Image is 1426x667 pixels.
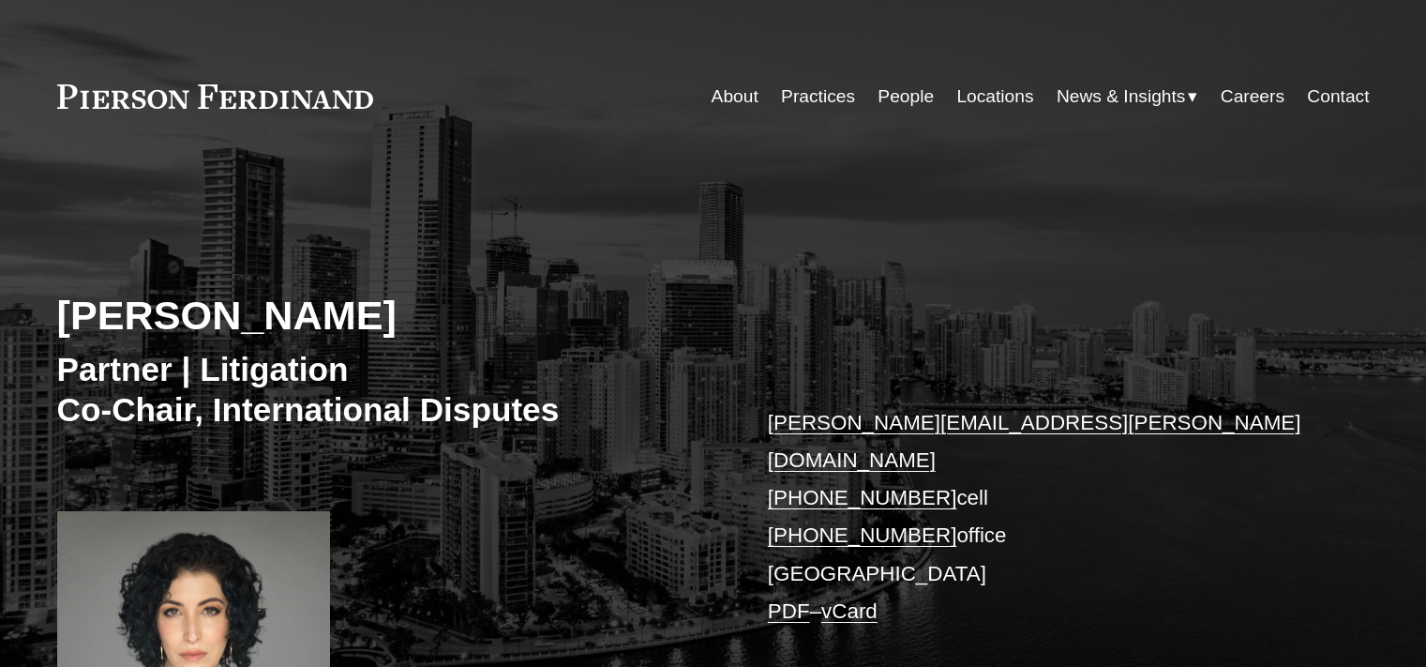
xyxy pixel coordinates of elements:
a: [PERSON_NAME][EMAIL_ADDRESS][PERSON_NAME][DOMAIN_NAME] [768,411,1301,472]
a: Careers [1221,79,1284,114]
a: folder dropdown [1057,79,1198,114]
span: News & Insights [1057,81,1186,114]
h3: Partner | Litigation Co-Chair, International Disputes [57,349,713,431]
p: cell office [GEOGRAPHIC_DATA] – [768,404,1314,631]
a: vCard [821,599,878,623]
a: About [712,79,758,114]
a: PDF [768,599,810,623]
a: Practices [781,79,855,114]
a: People [878,79,934,114]
a: Contact [1307,79,1369,114]
h2: [PERSON_NAME] [57,291,713,340]
a: Locations [956,79,1033,114]
a: [PHONE_NUMBER] [768,523,957,547]
a: [PHONE_NUMBER] [768,486,957,509]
